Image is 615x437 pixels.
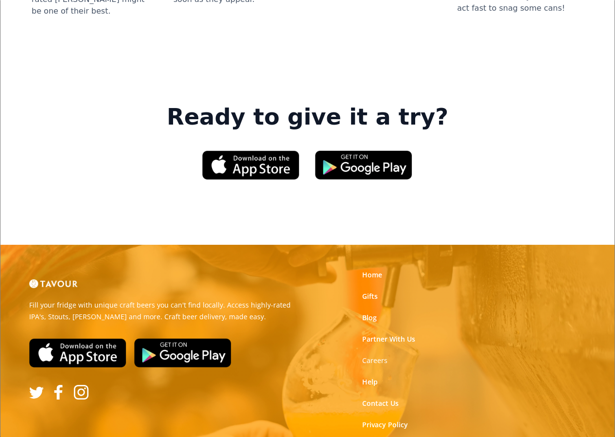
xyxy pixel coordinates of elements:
[362,399,399,408] a: Contact Us
[362,356,387,365] a: Careers
[362,291,378,301] a: Gifts
[167,104,448,131] strong: Ready to give it a try?
[362,377,378,387] a: Help
[362,420,408,430] a: Privacy Policy
[29,299,300,323] p: Fill your fridge with unique craft beers you can't find locally. Access highly-rated IPA's, Stout...
[362,270,382,280] a: Home
[362,313,377,323] a: Blog
[362,334,415,344] a: Partner With Us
